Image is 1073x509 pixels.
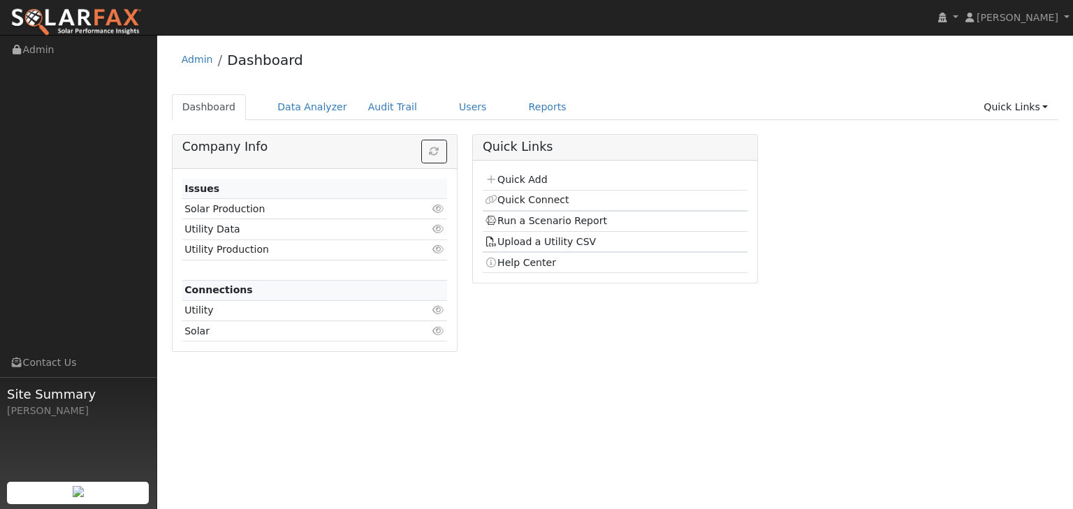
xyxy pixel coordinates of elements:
td: Solar [182,321,404,341]
td: Utility Production [182,239,404,260]
img: SolarFax [10,8,142,37]
span: [PERSON_NAME] [977,12,1058,23]
i: Click to view [432,244,445,254]
div: [PERSON_NAME] [7,404,149,418]
h5: Quick Links [483,140,747,154]
a: Reports [518,94,577,120]
a: Quick Connect [485,194,569,205]
i: Click to view [432,204,445,214]
a: Dashboard [227,52,303,68]
td: Utility Data [182,219,404,239]
span: Site Summary [7,385,149,404]
h5: Company Info [182,140,447,154]
a: Users [448,94,497,120]
a: Quick Add [485,174,547,185]
td: Utility [182,300,404,320]
a: Admin [182,54,213,65]
i: Click to view [432,326,445,336]
strong: Connections [184,284,253,295]
a: Run a Scenario Report [485,215,607,226]
td: Solar Production [182,199,404,219]
a: Quick Links [973,94,1058,120]
i: Click to view [432,224,445,234]
a: Upload a Utility CSV [485,236,596,247]
a: Audit Trail [358,94,428,120]
strong: Issues [184,183,219,194]
i: Click to view [432,305,445,315]
a: Help Center [485,257,556,268]
a: Dashboard [172,94,247,120]
img: retrieve [73,486,84,497]
a: Data Analyzer [267,94,358,120]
